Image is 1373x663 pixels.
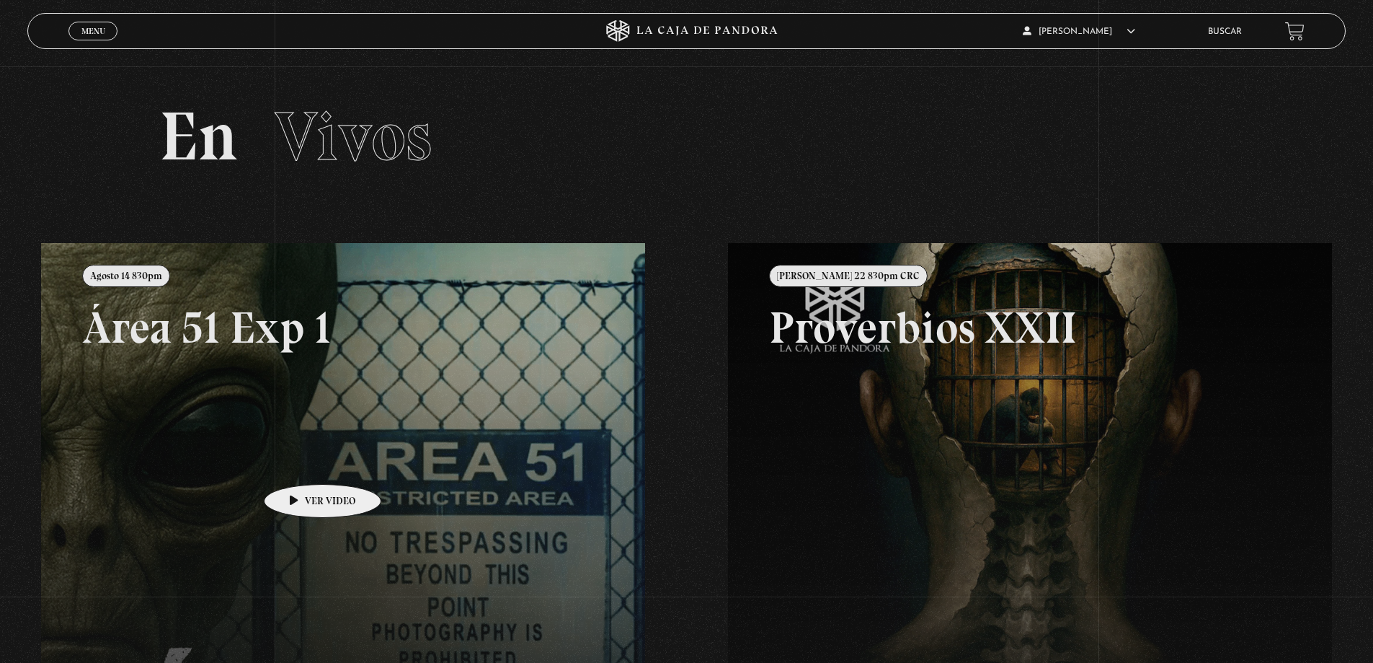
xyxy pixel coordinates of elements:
span: Menu [81,27,105,35]
span: Cerrar [76,39,110,49]
span: [PERSON_NAME] [1023,27,1135,36]
a: View your shopping cart [1285,22,1305,41]
span: Vivos [275,95,432,177]
a: Buscar [1208,27,1242,36]
h2: En [159,102,1214,171]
